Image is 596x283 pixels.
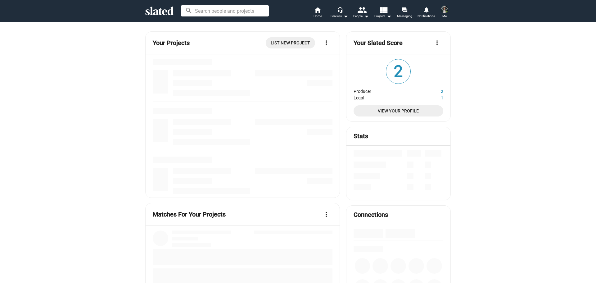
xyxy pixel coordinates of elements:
mat-icon: forum [401,7,407,13]
div: Services [331,12,348,20]
dd: 1 [420,94,443,100]
span: 2 [386,59,410,84]
span: Home [314,12,322,20]
span: List New Project [271,37,310,48]
img: Jacquelynn Remery-Pearson [441,6,448,13]
a: Home [307,6,328,20]
mat-icon: notifications [423,7,429,12]
a: Messaging [394,6,415,20]
mat-card-title: Connections [354,211,388,219]
button: Jacquelynn Remery-PearsonMe [437,4,452,21]
span: Notifications [418,12,435,20]
span: View Your Profile [359,105,438,116]
span: Projects [374,12,391,20]
mat-card-title: Stats [354,132,368,140]
dt: Legal [354,94,420,100]
button: Projects [372,6,394,20]
mat-icon: view_list [379,5,388,14]
div: People [353,12,369,20]
mat-icon: arrow_drop_down [363,12,370,20]
a: List New Project [266,37,315,48]
dd: 2 [420,87,443,94]
mat-card-title: Your Slated Score [354,39,403,47]
span: Messaging [397,12,412,20]
mat-icon: headset_mic [337,7,343,12]
mat-icon: arrow_drop_down [385,12,393,20]
mat-icon: more_vert [323,211,330,218]
span: Me [442,12,447,20]
mat-card-title: Matches For Your Projects [153,210,226,219]
button: Services [328,6,350,20]
a: View Your Profile [354,105,443,116]
mat-icon: arrow_drop_down [342,12,349,20]
mat-icon: home [314,6,321,14]
mat-icon: more_vert [323,39,330,47]
input: Search people and projects [181,5,269,16]
button: People [350,6,372,20]
mat-card-title: Your Projects [153,39,190,47]
dt: Producer [354,87,420,94]
mat-icon: more_vert [433,39,441,47]
mat-icon: people [357,5,366,14]
a: Notifications [415,6,437,20]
